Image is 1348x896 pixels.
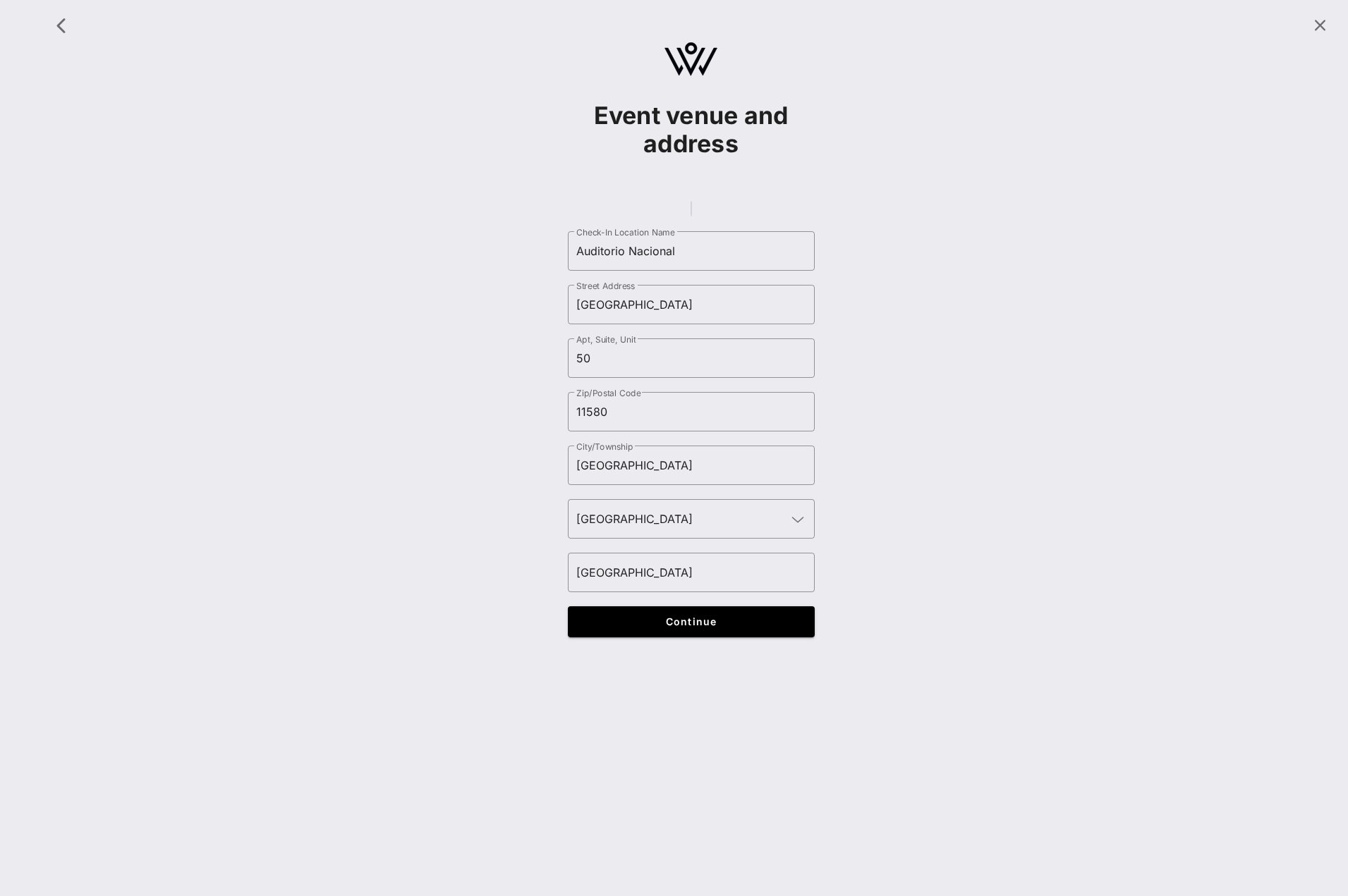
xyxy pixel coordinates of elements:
span: Continue [581,615,801,627]
label: Check-In Location Name [576,227,675,238]
label: Apt, Suite, Unit [576,334,636,345]
img: logo.svg [664,42,717,76]
h1: Event venue and address [568,102,815,158]
label: Street Address [576,281,635,291]
button: Continue [568,606,815,637]
label: City/Township [576,441,633,452]
input: State [576,561,806,584]
label: Zip/Postal Code [576,388,641,398]
input: Country [576,508,787,530]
